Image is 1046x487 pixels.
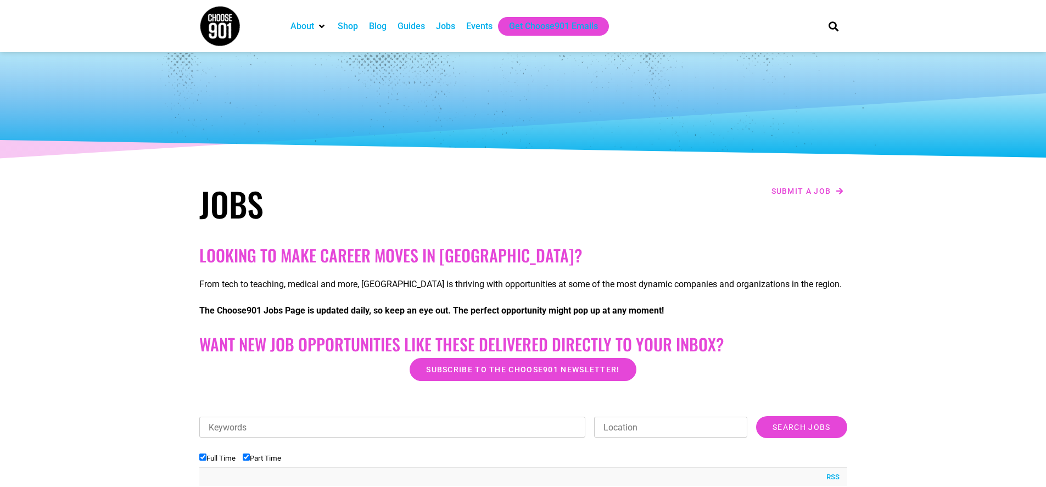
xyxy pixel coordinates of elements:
[466,20,493,33] a: Events
[768,184,847,198] a: Submit a job
[199,454,236,462] label: Full Time
[199,305,664,316] strong: The Choose901 Jobs Page is updated daily, so keep an eye out. The perfect opportunity might pop u...
[199,278,847,291] p: From tech to teaching, medical and more, [GEOGRAPHIC_DATA] is thriving with opportunities at some...
[426,366,619,373] span: Subscribe to the Choose901 newsletter!
[199,454,206,461] input: Full Time
[243,454,281,462] label: Part Time
[290,20,314,33] a: About
[821,472,840,483] a: RSS
[594,417,747,438] input: Location
[436,20,455,33] a: Jobs
[199,184,518,223] h1: Jobs
[756,416,847,438] input: Search Jobs
[199,334,847,354] h2: Want New Job Opportunities like these Delivered Directly to your Inbox?
[285,17,810,36] nav: Main nav
[369,20,387,33] a: Blog
[410,358,636,381] a: Subscribe to the Choose901 newsletter!
[398,20,425,33] a: Guides
[243,454,250,461] input: Part Time
[771,187,831,195] span: Submit a job
[199,245,847,265] h2: Looking to make career moves in [GEOGRAPHIC_DATA]?
[338,20,358,33] a: Shop
[285,17,332,36] div: About
[509,20,598,33] a: Get Choose901 Emails
[199,417,586,438] input: Keywords
[824,17,842,35] div: Search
